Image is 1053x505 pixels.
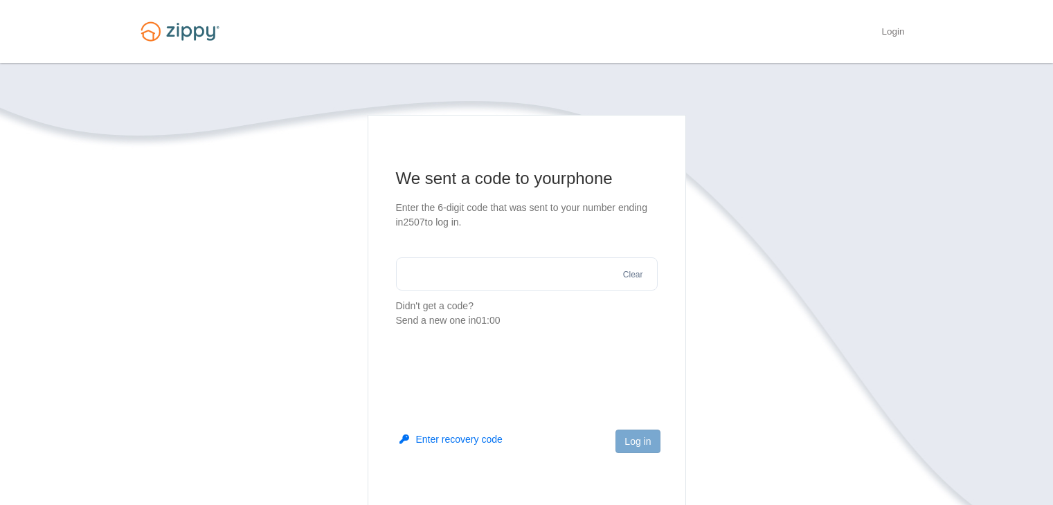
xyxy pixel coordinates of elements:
p: Didn't get a code? [396,299,658,328]
p: Enter the 6-digit code that was sent to your number ending in 2507 to log in. [396,201,658,230]
h1: We sent a code to your phone [396,167,658,190]
button: Log in [615,430,660,453]
button: Clear [619,268,647,282]
div: Send a new one in 01:00 [396,313,658,328]
img: Logo [132,15,228,48]
button: Enter recovery code [399,432,503,446]
a: Login [881,26,904,40]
